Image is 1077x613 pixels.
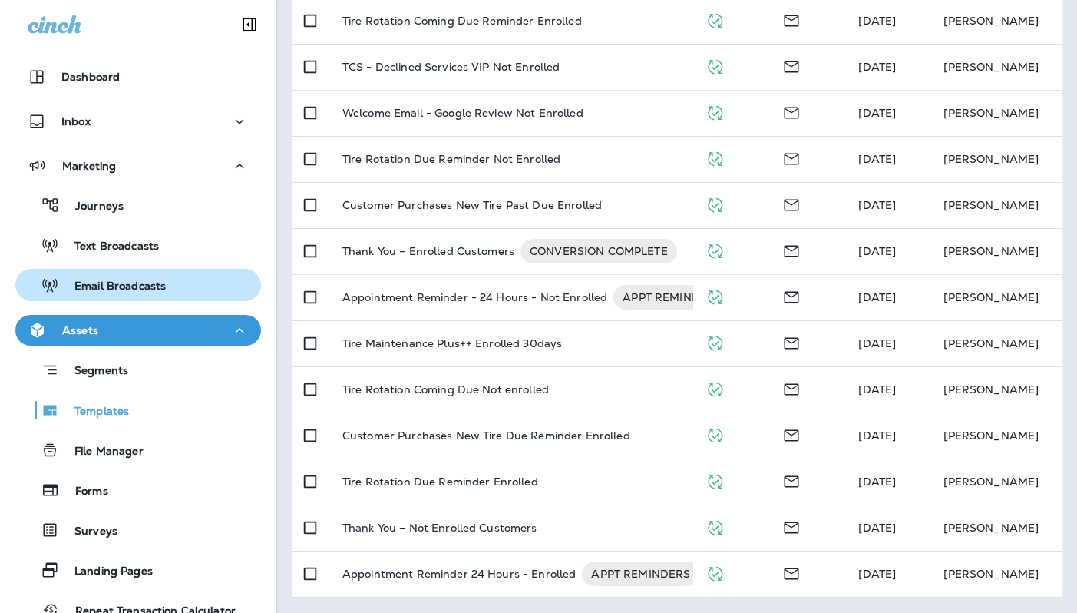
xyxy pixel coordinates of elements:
p: Dashboard [61,71,120,83]
span: Published [705,151,725,164]
span: Published [705,12,725,26]
span: Email [782,197,801,210]
span: Email [782,58,801,72]
p: Assets [62,324,98,336]
p: Surveys [59,525,117,539]
span: Priscilla Valverde [858,290,896,304]
button: Assets [15,315,261,346]
button: Text Broadcasts [15,229,261,261]
p: Landing Pages [59,565,153,579]
span: Published [705,519,725,533]
td: [PERSON_NAME] [931,505,1062,551]
div: APPT REMINDERS [613,285,731,310]
td: [PERSON_NAME] [931,366,1062,413]
span: Published [705,565,725,579]
span: Published [705,427,725,441]
span: J-P Scoville [858,152,896,166]
td: [PERSON_NAME] [931,274,1062,320]
span: Priscilla Valverde [858,336,896,350]
span: Email [782,335,801,349]
p: Segments [59,364,128,379]
span: Email [782,519,801,533]
button: Inbox [15,106,261,137]
span: Published [705,381,725,395]
button: Surveys [15,514,261,546]
span: Published [705,243,725,257]
span: Published [705,473,725,487]
p: Forms [60,485,108,499]
button: Journeys [15,189,261,221]
p: Appointment Reminder 24 Hours - Enrolled [342,562,576,586]
td: [PERSON_NAME] [931,44,1062,90]
span: Email [782,565,801,579]
td: [PERSON_NAME] [931,551,1062,597]
p: Welcome Email - Google Review Not Enrolled [342,107,583,119]
span: APPT REMINDERS [582,566,699,582]
button: Dashboard [15,61,261,92]
span: Published [705,289,725,303]
span: Published [705,335,725,349]
td: [PERSON_NAME] [931,136,1062,182]
span: Published [705,197,725,210]
span: Priscilla Valverde (+1) [858,106,896,120]
span: Email [782,104,801,118]
span: Priscilla Valverde [858,244,896,258]
td: [PERSON_NAME] [931,320,1062,366]
span: Priscilla Valverde [858,521,896,535]
p: Tire Maintenance Plus++ Enrolled 30days [342,337,562,350]
p: Tire Rotation Coming Due Not enrolled [342,383,549,396]
button: Landing Pages [15,554,261,586]
span: Email [782,473,801,487]
p: Tire Rotation Due Reminder Enrolled [342,475,538,488]
button: Forms [15,474,261,506]
div: CONVERSION COMPLETE [520,239,677,263]
span: Email [782,243,801,257]
div: APPT REMINDERS [582,562,699,586]
button: Templates [15,394,261,426]
p: Customer Purchases New Tire Past Due Enrolled [342,199,602,211]
span: J-P Scoville [858,14,896,28]
p: TCS - Declined Services VIP Not Enrolled [342,61,560,73]
td: [PERSON_NAME] [931,413,1062,459]
span: Email [782,289,801,303]
span: J-P Scoville [858,429,896,442]
p: Thank You – Enrolled Customers [342,239,514,263]
span: J-P Scoville [858,198,896,212]
td: [PERSON_NAME] [931,182,1062,228]
span: Priscilla Valverde [858,60,896,74]
button: Marketing [15,151,261,181]
p: Customer Purchases New Tire Due Reminder Enrolled [342,429,630,442]
span: Priscilla Valverde [858,567,896,581]
span: APPT REMINDERS [613,290,731,305]
span: Email [782,427,801,441]
td: [PERSON_NAME] [931,90,1062,136]
p: File Manager [59,445,144,459]
p: Templates [59,405,129,419]
p: Journeys [60,200,124,214]
span: CONVERSION COMPLETE [520,244,677,259]
button: File Manager [15,434,261,466]
p: Tire Rotation Due Reminder Not Enrolled [342,153,560,165]
button: Collapse Sidebar [228,9,271,40]
p: Text Broadcasts [59,240,159,254]
span: J-P Scoville [858,475,896,489]
span: Email [782,12,801,26]
p: Inbox [61,115,91,128]
span: Email [782,151,801,164]
span: Email [782,381,801,395]
p: Tire Rotation Coming Due Reminder Enrolled [342,15,582,27]
span: J-P Scoville [858,383,896,396]
span: Published [705,104,725,118]
td: [PERSON_NAME] [931,459,1062,505]
p: Marketing [62,160,116,172]
p: Thank You – Not Enrolled Customers [342,522,537,534]
button: Email Broadcasts [15,269,261,301]
p: Appointment Reminder - 24 Hours - Not Enrolled [342,285,607,310]
button: Segments [15,353,261,386]
span: Published [705,58,725,72]
td: [PERSON_NAME] [931,228,1062,274]
p: Email Broadcasts [59,280,166,294]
